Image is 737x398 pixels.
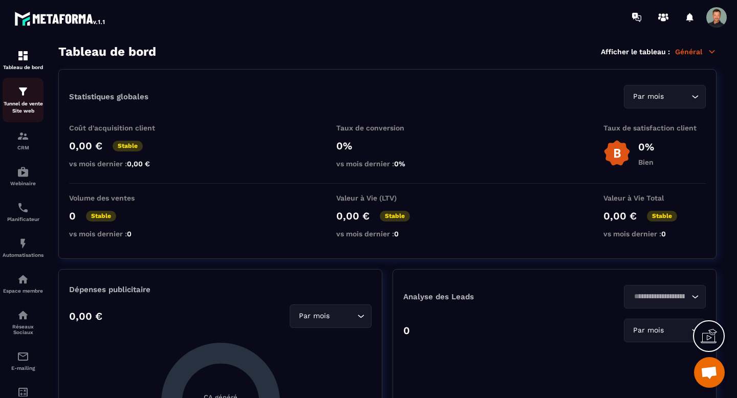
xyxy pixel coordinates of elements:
[638,158,654,166] p: Bien
[624,85,706,108] div: Search for option
[3,145,44,150] p: CRM
[3,42,44,78] a: formationformationTableau de bord
[332,311,355,322] input: Search for option
[647,211,677,222] p: Stable
[394,230,399,238] span: 0
[3,194,44,230] a: schedulerschedulerPlanificateur
[336,140,439,152] p: 0%
[380,211,410,222] p: Stable
[69,285,372,294] p: Dépenses publicitaire
[17,50,29,62] img: formation
[17,130,29,142] img: formation
[17,202,29,214] img: scheduler
[694,357,725,388] div: Ouvrir le chat
[69,194,171,202] p: Volume des ventes
[603,124,706,132] p: Taux de satisfaction client
[3,122,44,158] a: formationformationCRM
[666,325,689,336] input: Search for option
[638,141,654,153] p: 0%
[336,160,439,168] p: vs mois dernier :
[3,181,44,186] p: Webinaire
[631,291,689,302] input: Search for option
[3,230,44,266] a: automationsautomationsAutomatisations
[3,266,44,301] a: automationsautomationsEspace membre
[14,9,106,28] img: logo
[394,160,405,168] span: 0%
[336,194,439,202] p: Valeur à Vie (LTV)
[603,230,706,238] p: vs mois dernier :
[661,230,666,238] span: 0
[69,124,171,132] p: Coût d'acquisition client
[3,365,44,371] p: E-mailing
[17,85,29,98] img: formation
[336,210,370,222] p: 0,00 €
[127,160,150,168] span: 0,00 €
[3,216,44,222] p: Planificateur
[603,210,637,222] p: 0,00 €
[17,166,29,178] img: automations
[3,301,44,343] a: social-networksocial-networkRéseaux Sociaux
[403,292,555,301] p: Analyse des Leads
[603,140,631,167] img: b-badge-o.b3b20ee6.svg
[86,211,116,222] p: Stable
[17,237,29,250] img: automations
[336,124,439,132] p: Taux de conversion
[113,141,143,151] p: Stable
[69,92,148,101] p: Statistiques globales
[290,304,372,328] div: Search for option
[601,48,670,56] p: Afficher le tableau :
[336,230,439,238] p: vs mois dernier :
[3,158,44,194] a: automationsautomationsWebinaire
[631,91,666,102] span: Par mois
[3,100,44,115] p: Tunnel de vente Site web
[69,230,171,238] p: vs mois dernier :
[3,64,44,70] p: Tableau de bord
[403,324,410,337] p: 0
[666,91,689,102] input: Search for option
[603,194,706,202] p: Valeur à Vie Total
[3,324,44,335] p: Réseaux Sociaux
[3,78,44,122] a: formationformationTunnel de vente Site web
[631,325,666,336] span: Par mois
[58,45,156,59] h3: Tableau de bord
[3,288,44,294] p: Espace membre
[675,47,717,56] p: Général
[17,273,29,285] img: automations
[624,319,706,342] div: Search for option
[17,350,29,363] img: email
[127,230,132,238] span: 0
[3,252,44,258] p: Automatisations
[296,311,332,322] span: Par mois
[3,343,44,379] a: emailemailE-mailing
[624,285,706,308] div: Search for option
[69,160,171,168] p: vs mois dernier :
[69,140,102,152] p: 0,00 €
[69,210,76,222] p: 0
[17,309,29,321] img: social-network
[69,310,102,322] p: 0,00 €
